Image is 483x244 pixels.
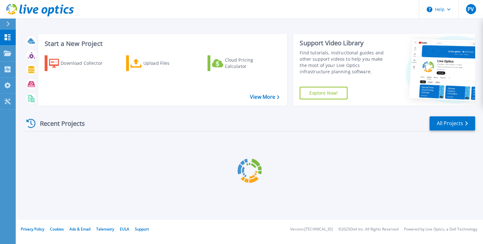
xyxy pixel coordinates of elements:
a: Telemetry [96,226,114,232]
li: © 2025 Dell Inc. All Rights Reserved [338,227,398,231]
a: Explore Now! [300,87,347,99]
a: Ads & Email [69,226,91,232]
a: EULA [120,226,129,232]
h3: Start a New Project [45,40,279,47]
span: PV [468,7,474,12]
a: All Projects [430,116,475,130]
div: Download Collector [61,57,111,69]
a: Cloud Pricing Calculator [208,55,278,71]
div: Find tutorials, instructional guides and other support videos to help you make the most of your L... [300,50,391,75]
div: Upload Files [143,57,194,69]
a: Privacy Policy [21,226,44,232]
a: Download Collector [45,55,115,71]
div: Cloud Pricing Calculator [225,57,275,69]
a: Upload Files [126,55,196,71]
a: Support [135,226,149,232]
a: Cookies [50,226,64,232]
div: Recent Projects [24,116,93,131]
div: Support Video Library [300,39,391,47]
li: Powered by Live Optics, a Dell Technology [404,227,477,231]
li: Version: [TECHNICAL_ID] [290,227,333,231]
a: View More [250,94,279,100]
